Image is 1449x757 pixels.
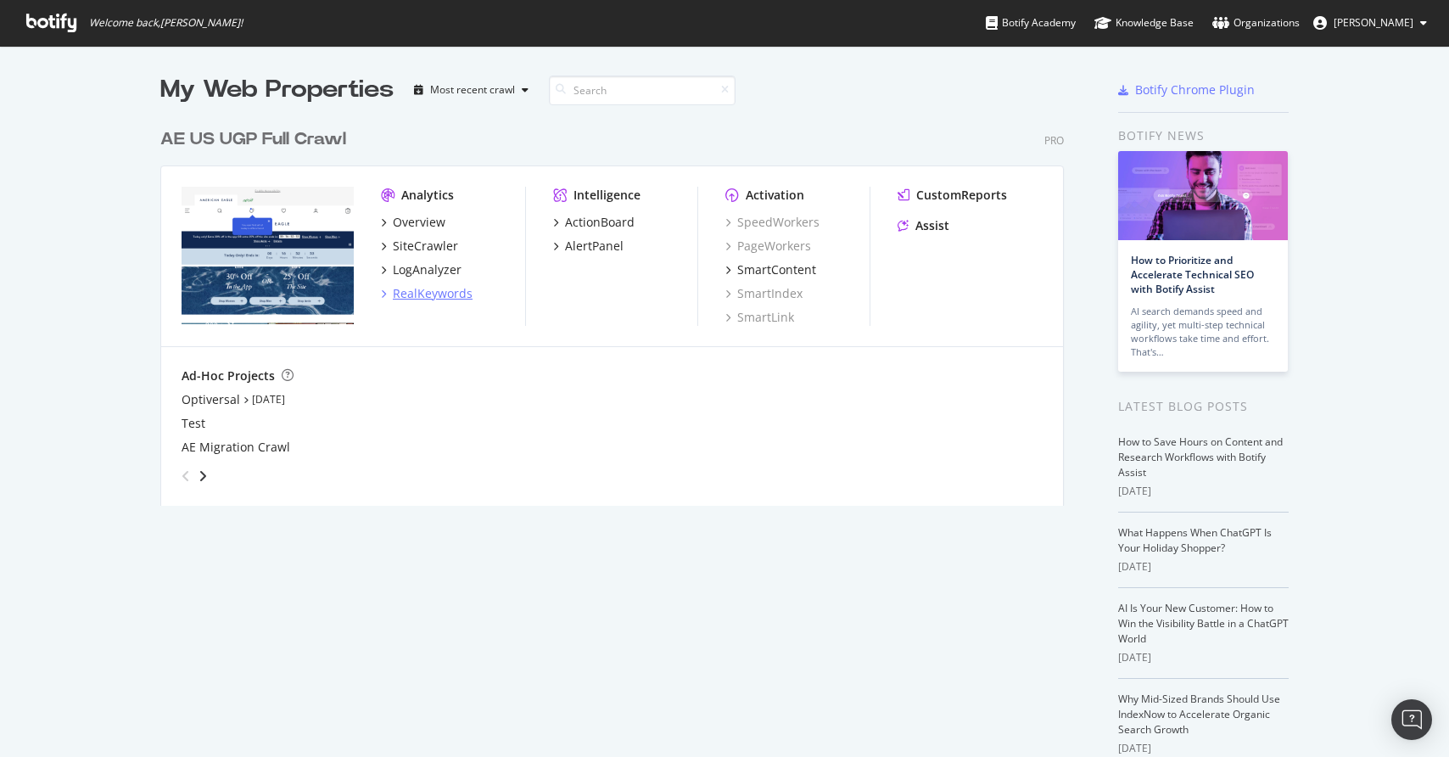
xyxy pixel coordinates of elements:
div: angle-left [175,463,197,490]
div: LogAnalyzer [393,261,462,278]
a: Test [182,415,205,432]
div: Pro [1044,133,1064,148]
div: angle-right [197,468,209,485]
a: How to Prioritize and Accelerate Technical SEO with Botify Assist [1131,253,1254,296]
div: [DATE] [1118,559,1289,575]
div: [DATE] [1118,741,1289,756]
button: Most recent crawl [407,76,535,104]
div: Most recent crawl [430,85,515,95]
div: SmartContent [737,261,816,278]
div: CustomReports [916,187,1007,204]
div: Open Intercom Messenger [1391,699,1432,740]
a: Optiversal [182,391,240,408]
div: AE US UGP Full Crawl [160,127,346,152]
div: Ad-Hoc Projects [182,367,275,384]
a: Botify Chrome Plugin [1118,81,1255,98]
div: ActionBoard [565,214,635,231]
button: [PERSON_NAME] [1300,9,1441,36]
a: AlertPanel [553,238,624,255]
a: Assist [898,217,949,234]
div: SiteCrawler [393,238,458,255]
div: Latest Blog Posts [1118,397,1289,416]
a: Why Mid-Sized Brands Should Use IndexNow to Accelerate Organic Search Growth [1118,692,1280,737]
a: AE Migration Crawl [182,439,290,456]
a: Overview [381,214,445,231]
a: LogAnalyzer [381,261,462,278]
div: [DATE] [1118,484,1289,499]
div: My Web Properties [160,73,394,107]
a: SmartIndex [725,285,803,302]
div: Activation [746,187,804,204]
a: AI Is Your New Customer: How to Win the Visibility Battle in a ChatGPT World [1118,601,1289,646]
div: AI search demands speed and agility, yet multi-step technical workflows take time and effort. Tha... [1131,305,1275,359]
a: SmartLink [725,309,794,326]
div: Botify Chrome Plugin [1135,81,1255,98]
a: How to Save Hours on Content and Research Workflows with Botify Assist [1118,435,1283,479]
div: Intelligence [573,187,641,204]
div: Organizations [1212,14,1300,31]
a: SiteCrawler [381,238,458,255]
div: AlertPanel [565,238,624,255]
div: Botify news [1118,126,1289,145]
a: PageWorkers [725,238,811,255]
div: grid [160,107,1077,506]
div: Assist [915,217,949,234]
img: www.ae.com [182,187,354,324]
div: [DATE] [1118,650,1289,665]
a: ActionBoard [553,214,635,231]
span: Melanie Vadney [1334,15,1413,30]
div: RealKeywords [393,285,473,302]
div: Overview [393,214,445,231]
input: Search [549,76,736,105]
img: How to Prioritize and Accelerate Technical SEO with Botify Assist [1118,151,1288,240]
a: SmartContent [725,261,816,278]
a: [DATE] [252,392,285,407]
a: What Happens When ChatGPT Is Your Holiday Shopper? [1118,525,1272,555]
div: Analytics [401,187,454,204]
a: AE US UGP Full Crawl [160,127,353,152]
a: RealKeywords [381,285,473,302]
span: Welcome back, [PERSON_NAME] ! [89,16,243,30]
div: Knowledge Base [1094,14,1194,31]
div: Botify Academy [986,14,1076,31]
a: SpeedWorkers [725,214,820,231]
a: CustomReports [898,187,1007,204]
